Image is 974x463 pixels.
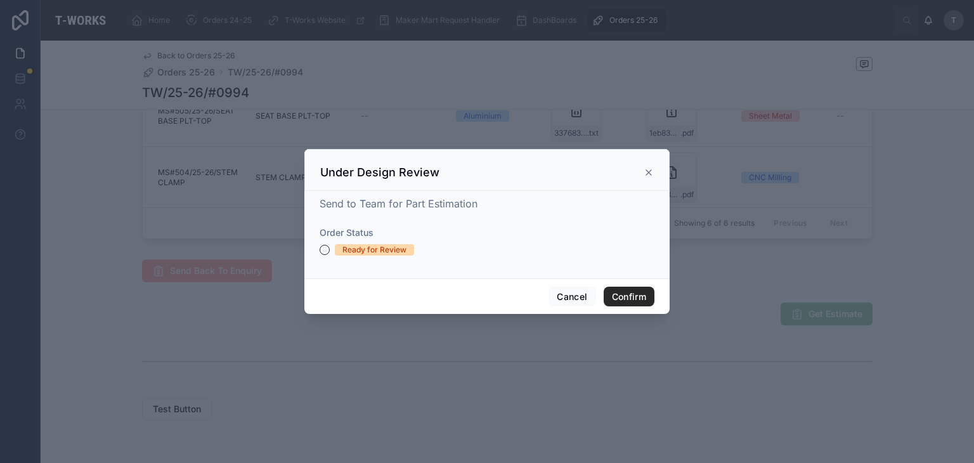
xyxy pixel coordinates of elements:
[320,165,439,180] h3: Under Design Review
[320,227,373,238] span: Order Status
[604,287,654,307] button: Confirm
[342,244,406,256] div: Ready for Review
[320,197,477,210] span: Send to Team for Part Estimation
[549,287,595,307] button: Cancel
